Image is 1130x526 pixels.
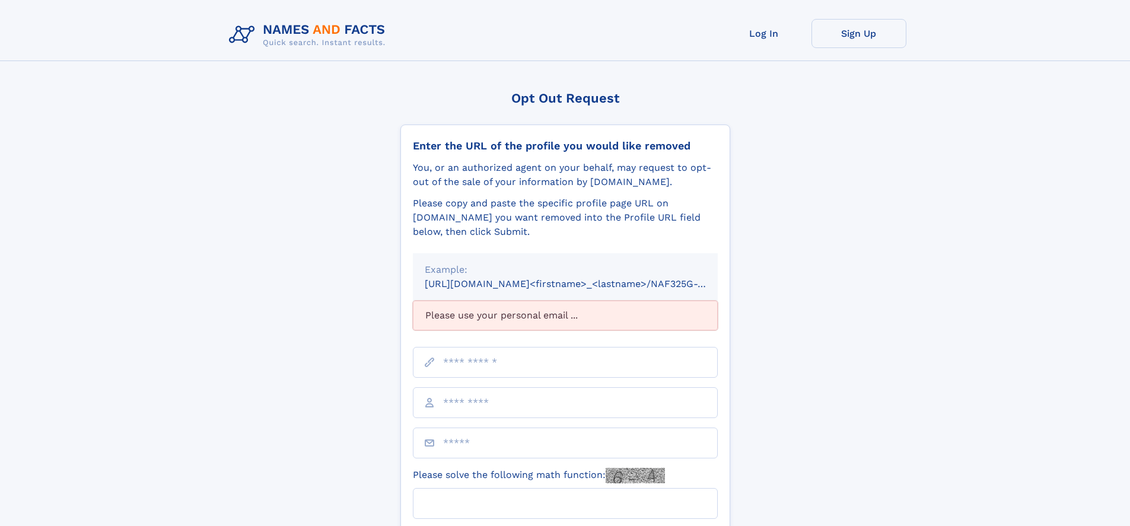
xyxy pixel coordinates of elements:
div: You, or an authorized agent on your behalf, may request to opt-out of the sale of your informatio... [413,161,718,189]
a: Log In [717,19,811,48]
div: Please use your personal email ... [413,301,718,330]
div: Example: [425,263,706,277]
div: Please copy and paste the specific profile page URL on [DOMAIN_NAME] you want removed into the Pr... [413,196,718,239]
a: Sign Up [811,19,906,48]
div: Enter the URL of the profile you would like removed [413,139,718,152]
label: Please solve the following math function: [413,468,665,483]
small: [URL][DOMAIN_NAME]<firstname>_<lastname>/NAF325G-xxxxxxxx [425,278,740,289]
img: Logo Names and Facts [224,19,395,51]
div: Opt Out Request [400,91,730,106]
